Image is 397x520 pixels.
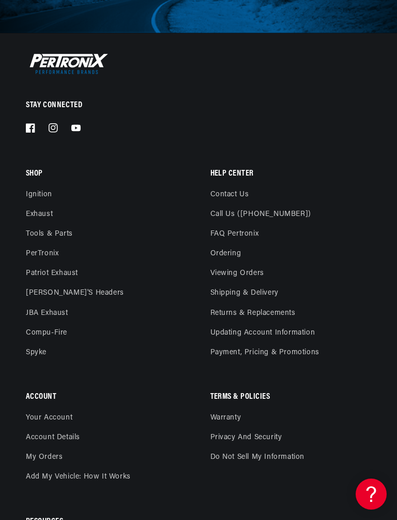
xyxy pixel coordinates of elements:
[26,323,67,343] a: Compu-Fire
[26,428,80,447] a: Account details
[210,304,296,323] a: Returns & Replacements
[210,264,264,283] a: Viewing Orders
[210,283,279,303] a: Shipping & Delivery
[26,343,47,363] a: Spyke
[26,304,68,323] a: JBA Exhaust
[26,244,58,264] a: PerTronix
[210,205,311,224] a: Call Us ([PHONE_NUMBER])
[26,224,73,244] a: Tools & Parts
[210,413,241,428] a: Warranty
[210,428,282,447] a: Privacy and Security
[26,413,72,428] a: Your account
[26,100,371,111] p: Stay Connected
[210,343,319,363] a: Payment, Pricing & Promotions
[210,244,241,264] a: Ordering
[26,264,78,283] a: Patriot Exhaust
[26,283,124,303] a: [PERSON_NAME]'s Headers
[26,190,52,205] a: Ignition
[210,447,305,467] a: Do not sell my information
[26,205,53,224] a: Exhaust
[26,51,109,76] img: Pertronix
[210,190,249,205] a: Contact us
[26,467,131,487] a: Add My Vehicle: How It Works
[26,447,63,467] a: My orders
[210,323,315,343] a: Updating Account Information
[210,224,259,244] a: FAQ Pertronix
